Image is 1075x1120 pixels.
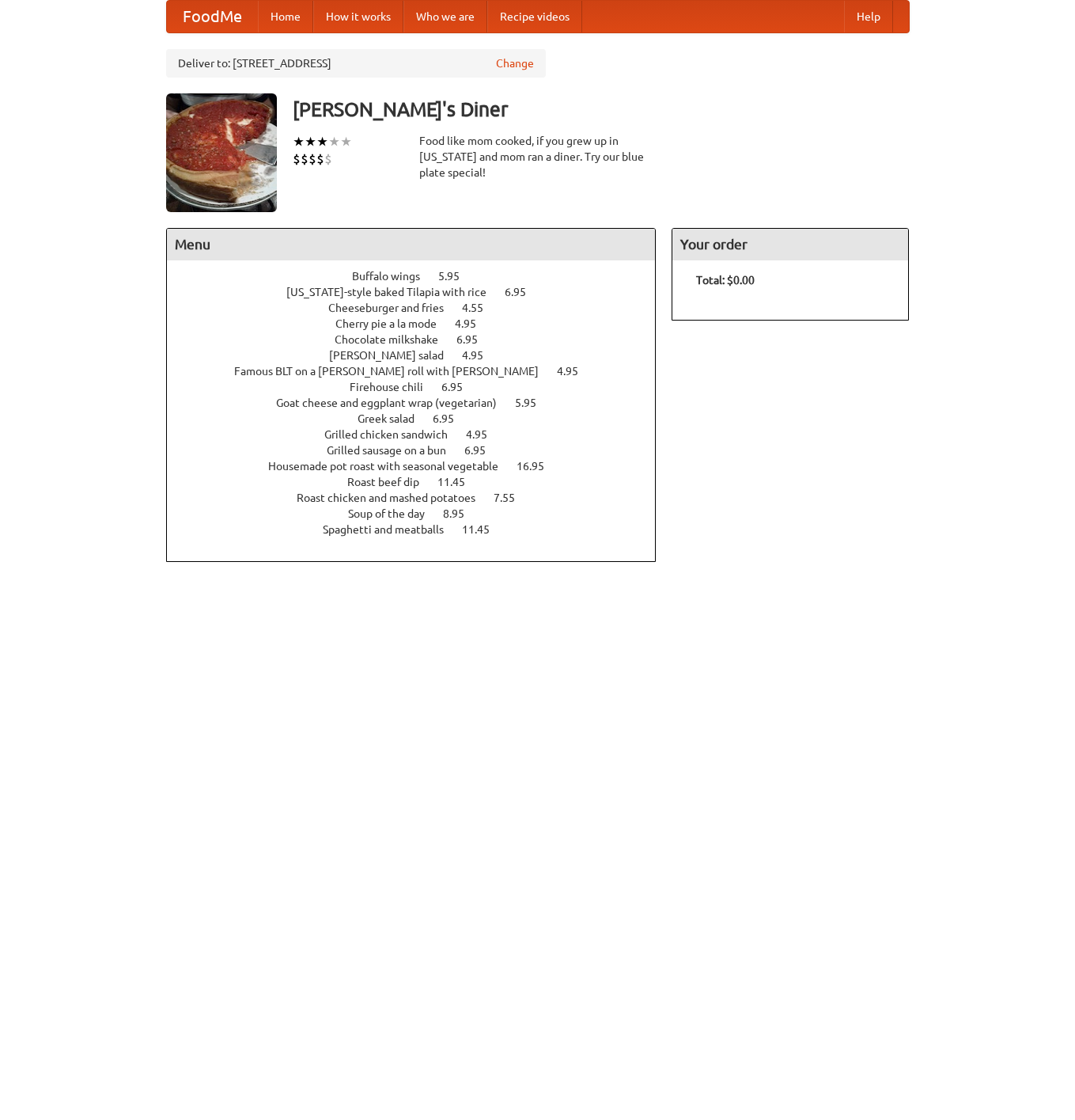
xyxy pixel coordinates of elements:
[297,492,491,504] span: Roast chicken and mashed potatoes
[696,274,755,287] b: Total: $0.00
[505,286,542,298] span: 6.95
[308,150,316,168] li: $
[328,302,460,314] span: Cheeseburger and fries
[323,523,519,536] a: Spaghetti and meatballs 11.45
[496,55,534,71] a: Change
[323,523,460,536] span: Spaghetti and meatballs
[515,397,552,409] span: 5.95
[347,476,494,488] a: Roast beef dip 11.45
[316,133,328,150] li: ★
[316,150,324,168] li: $
[324,150,332,168] li: $
[494,492,531,504] span: 7.55
[462,302,499,314] span: 4.55
[234,365,608,378] a: Famous BLT on a [PERSON_NAME] roll with [PERSON_NAME] 4.95
[329,349,513,362] a: [PERSON_NAME] salad 4.95
[286,286,555,298] a: [US_STATE]-style baked Tilapia with rice 6.95
[293,93,910,125] h3: [PERSON_NAME]'s Diner
[340,133,352,150] li: ★
[348,507,441,520] span: Soup of the day
[167,229,656,260] h4: Menu
[672,229,908,260] h4: Your order
[324,428,517,441] a: Grilled chicken sandwich 4.95
[286,286,502,298] span: [US_STATE]-style baked Tilapia with rice
[329,349,460,362] span: [PERSON_NAME] salad
[462,523,505,536] span: 11.45
[297,492,544,504] a: Roast chicken and mashed potatoes 7.55
[328,133,340,150] li: ★
[258,1,313,32] a: Home
[313,1,403,32] a: How it works
[352,270,489,283] a: Buffalo wings 5.95
[268,460,514,473] span: Housemade pot roast with seasonal vegetable
[327,444,462,457] span: Grilled sausage on a bun
[455,317,492,330] span: 4.95
[358,412,483,425] a: Greek salad 6.95
[301,150,308,168] li: $
[437,476,481,488] span: 11.45
[358,412,430,425] span: Greek salad
[234,365,555,378] span: Famous BLT on a [PERSON_NAME] roll with [PERSON_NAME]
[557,365,594,378] span: 4.95
[348,507,494,520] a: Soup of the day 8.95
[419,133,657,180] div: Food like mom cooked, if you grew up in [US_STATE] and mom ran a diner. Try our blue plate special!
[487,1,582,32] a: Recipe videos
[305,133,316,150] li: ★
[441,381,479,393] span: 6.95
[328,302,513,314] a: Cheeseburger and fries 4.55
[433,412,470,425] span: 6.95
[403,1,487,32] a: Who we are
[276,397,566,409] a: Goat cheese and eggplant wrap (vegetarian) 5.95
[462,349,499,362] span: 4.95
[438,270,475,283] span: 5.95
[335,333,507,346] a: Chocolate milkshake 6.95
[324,428,464,441] span: Grilled chicken sandwich
[443,507,480,520] span: 8.95
[293,150,301,168] li: $
[167,1,258,32] a: FoodMe
[293,133,305,150] li: ★
[268,460,573,473] a: Housemade pot roast with seasonal vegetable 16.95
[347,476,435,488] span: Roast beef dip
[456,333,494,346] span: 6.95
[350,381,439,393] span: Firehouse chili
[352,270,436,283] span: Buffalo wings
[335,317,452,330] span: Cherry pie a la mode
[166,49,546,78] div: Deliver to: [STREET_ADDRESS]
[335,317,505,330] a: Cherry pie a la mode 4.95
[517,460,560,473] span: 16.95
[335,333,454,346] span: Chocolate milkshake
[350,381,492,393] a: Firehouse chili 6.95
[466,428,503,441] span: 4.95
[276,397,513,409] span: Goat cheese and eggplant wrap (vegetarian)
[464,444,502,457] span: 6.95
[166,93,277,212] img: angular.jpg
[327,444,515,457] a: Grilled sausage on a bun 6.95
[844,1,893,32] a: Help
